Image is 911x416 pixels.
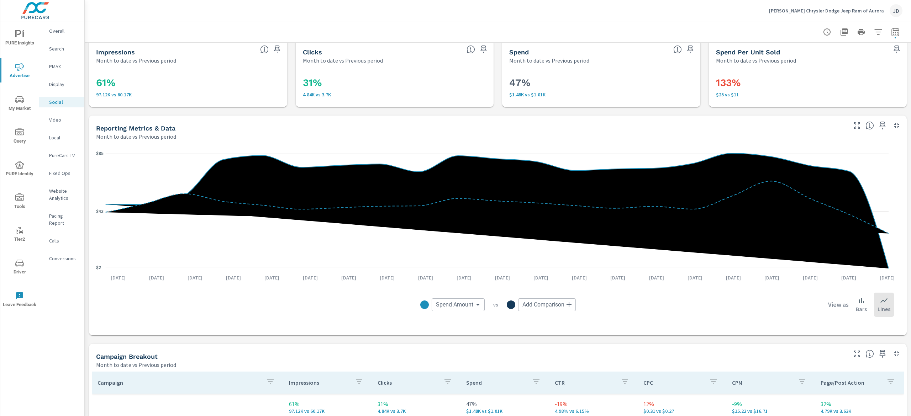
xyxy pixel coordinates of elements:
[106,274,131,281] p: [DATE]
[769,7,884,14] p: [PERSON_NAME] Chrysler Dodge Jeep Ram of Aurora
[303,48,322,56] h5: Clicks
[49,170,79,177] p: Fixed Ops
[452,274,476,281] p: [DATE]
[821,400,898,408] p: 32%
[865,121,874,130] span: Understand Social data over time and see how metrics compare to each other.
[721,274,746,281] p: [DATE]
[2,128,37,145] span: Query
[732,400,809,408] p: -9%
[39,114,84,125] div: Video
[39,235,84,246] div: Calls
[272,44,283,55] span: Save this to your personalized report
[2,30,37,47] span: PURE Insights
[836,274,861,281] p: [DATE]
[854,25,868,39] button: Print Report
[509,56,589,65] p: Month to date vs Previous period
[39,253,84,264] div: Conversions
[716,77,900,89] h3: 133%
[39,132,84,143] div: Local
[49,237,79,244] p: Calls
[96,132,176,141] p: Month to date vs Previous period
[96,353,158,360] h5: Campaign Breakout
[888,25,902,39] button: Select Date Range
[683,274,707,281] p: [DATE]
[555,379,615,386] p: CTR
[144,274,169,281] p: [DATE]
[2,259,37,276] span: Driver
[518,298,576,311] div: Add Comparison
[96,361,176,369] p: Month to date vs Previous period
[39,26,84,36] div: Overall
[2,193,37,211] span: Tools
[39,61,84,72] div: PMAX
[39,210,84,228] div: Pacing Report
[49,255,79,262] p: Conversions
[798,274,823,281] p: [DATE]
[890,4,902,17] div: JD
[821,379,881,386] p: Page/Post Action
[96,124,175,132] h5: Reporting Metrics & Data
[413,274,438,281] p: [DATE]
[643,400,721,408] p: 12%
[891,348,902,359] button: Minimize Widget
[875,274,900,281] p: [DATE]
[732,379,792,386] p: CPM
[732,408,809,414] p: $15.22 vs $16.71
[39,168,84,178] div: Fixed Ops
[643,408,721,414] p: $0.31 vs $0.27
[289,400,366,408] p: 61%
[837,25,851,39] button: "Export Report to PDF"
[821,408,898,414] p: 4,793 vs 3,628
[509,48,529,56] h5: Spend
[466,379,526,386] p: Spend
[478,44,489,55] span: Save this to your personalized report
[432,298,485,311] div: Spend Amount
[303,56,383,65] p: Month to date vs Previous period
[49,81,79,88] p: Display
[375,274,400,281] p: [DATE]
[643,379,704,386] p: CPC
[39,186,84,203] div: Website Analytics
[260,45,269,54] span: The number of times an ad was shown on your behalf.
[49,187,79,202] p: Website Analytics
[2,161,37,178] span: PURE Identity
[96,265,101,270] text: $2
[878,305,890,313] p: Lines
[96,92,280,97] p: 97,121 vs 60,166
[96,48,135,56] h5: Impressions
[828,301,849,308] h6: View as
[378,379,438,386] p: Clicks
[466,408,543,414] p: $1,478 vs $1,006
[259,274,284,281] p: [DATE]
[49,27,79,34] p: Overall
[865,350,874,358] span: This is a summary of Social performance results by campaign. Each column can be sorted.
[39,150,84,161] div: PureCars TV
[49,152,79,159] p: PureCars TV
[49,45,79,52] p: Search
[567,274,592,281] p: [DATE]
[96,56,176,65] p: Month to date vs Previous period
[467,45,475,54] span: The number of times an ad was clicked by a consumer.
[289,408,366,414] p: 97,121 vs 60,166
[555,400,632,408] p: -19%
[877,348,888,359] span: Save this to your personalized report
[98,379,260,386] p: Campaign
[49,98,79,106] p: Social
[378,400,455,408] p: 31%
[378,408,455,414] p: 4,839 vs 3,698
[644,274,669,281] p: [DATE]
[49,63,79,70] p: PMAX
[303,92,487,97] p: 4,839 vs 3,698
[39,79,84,90] div: Display
[49,212,79,226] p: Pacing Report
[673,45,682,54] span: The amount of money spent on advertising during the period.
[39,43,84,54] div: Search
[851,348,863,359] button: Make Fullscreen
[891,120,902,131] button: Minimize Widget
[877,120,888,131] span: Save this to your personalized report
[605,274,630,281] p: [DATE]
[2,63,37,80] span: Advertise
[289,379,349,386] p: Impressions
[39,97,84,107] div: Social
[96,77,280,89] h3: 61%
